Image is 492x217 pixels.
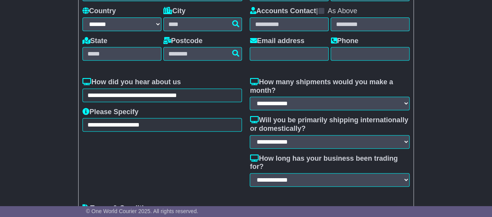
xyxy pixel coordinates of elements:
[250,116,410,133] label: Will you be primarily shipping internationally or domestically?
[82,37,107,45] label: State
[82,78,181,87] label: How did you hear about us
[250,37,304,45] label: Email address
[82,108,138,116] label: Please Specify
[250,7,410,17] div: |
[250,78,410,95] label: How many shipments would you make a month?
[327,7,357,16] label: As Above
[82,7,116,16] label: Country
[250,155,410,171] label: How long has your business been trading for?
[331,37,358,45] label: Phone
[250,7,316,16] label: Accounts Contact
[86,208,198,214] span: © One World Courier 2025. All rights reserved.
[163,7,186,16] label: City
[163,37,203,45] label: Postcode
[82,204,156,213] label: Terms & Conditions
